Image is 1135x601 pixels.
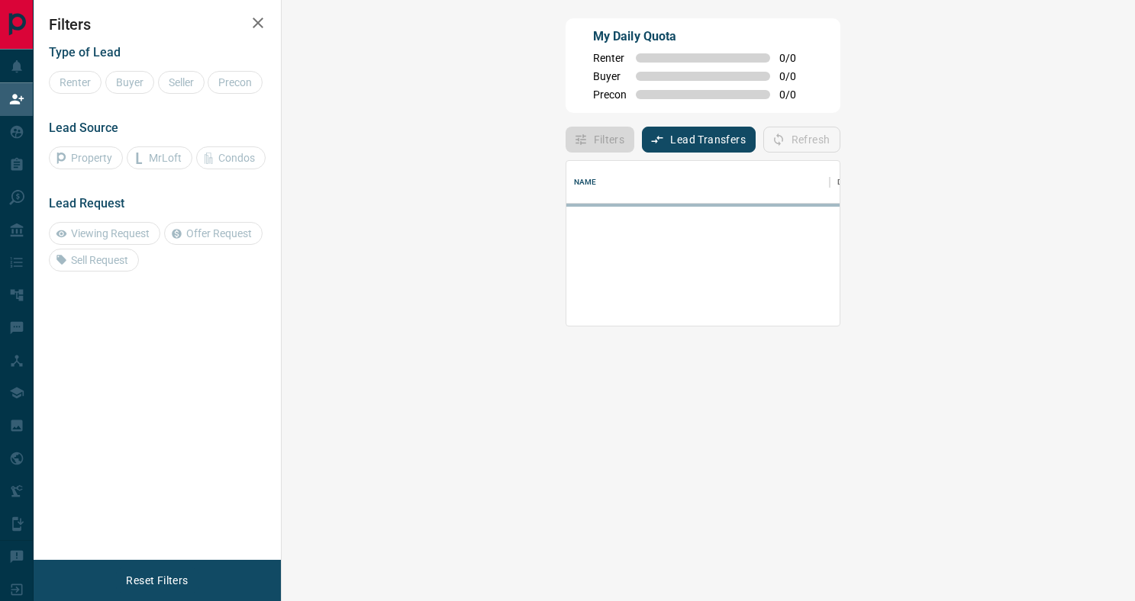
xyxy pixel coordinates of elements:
[566,161,830,204] div: Name
[779,88,813,101] span: 0 / 0
[593,52,627,64] span: Renter
[593,88,627,101] span: Precon
[49,45,121,59] span: Type of Lead
[49,15,266,34] h2: Filters
[593,27,813,46] p: My Daily Quota
[49,121,118,135] span: Lead Source
[49,196,124,211] span: Lead Request
[779,52,813,64] span: 0 / 0
[116,567,198,593] button: Reset Filters
[574,161,597,204] div: Name
[593,70,627,82] span: Buyer
[779,70,813,82] span: 0 / 0
[642,127,756,153] button: Lead Transfers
